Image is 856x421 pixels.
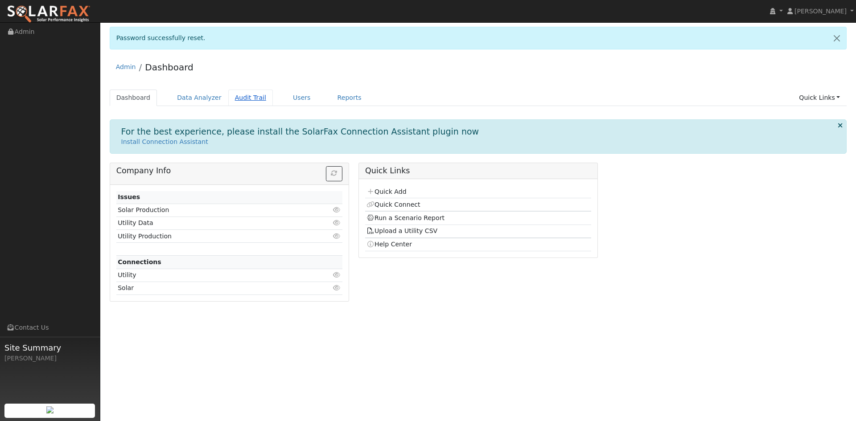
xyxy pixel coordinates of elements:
[4,342,95,354] span: Site Summary
[333,285,341,291] i: Click to view
[116,166,342,176] h5: Company Info
[116,282,306,294] td: Solar
[333,220,341,226] i: Click to view
[333,272,341,278] i: Click to view
[333,207,341,213] i: Click to view
[170,90,228,106] a: Data Analyzer
[145,62,193,73] a: Dashboard
[228,90,273,106] a: Audit Trail
[331,90,368,106] a: Reports
[4,354,95,363] div: [PERSON_NAME]
[366,227,437,234] a: Upload a Utility CSV
[827,27,846,49] a: Close
[333,233,341,239] i: Click to view
[46,406,53,413] img: retrieve
[121,127,479,137] h1: For the best experience, please install the SolarFax Connection Assistant plugin now
[110,90,157,106] a: Dashboard
[794,8,847,15] span: [PERSON_NAME]
[792,90,847,106] a: Quick Links
[121,138,208,145] a: Install Connection Assistant
[366,241,412,248] a: Help Center
[118,193,140,200] strong: Issues
[118,258,161,266] strong: Connections
[366,188,406,195] a: Quick Add
[116,204,306,217] td: Solar Production
[366,201,420,208] a: Quick Connect
[110,27,847,49] div: Password successfully reset.
[116,217,306,229] td: Utility Data
[7,5,91,24] img: SolarFax
[365,166,591,176] h5: Quick Links
[366,214,444,221] a: Run a Scenario Report
[116,63,136,70] a: Admin
[116,269,306,282] td: Utility
[286,90,317,106] a: Users
[116,230,306,243] td: Utility Production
